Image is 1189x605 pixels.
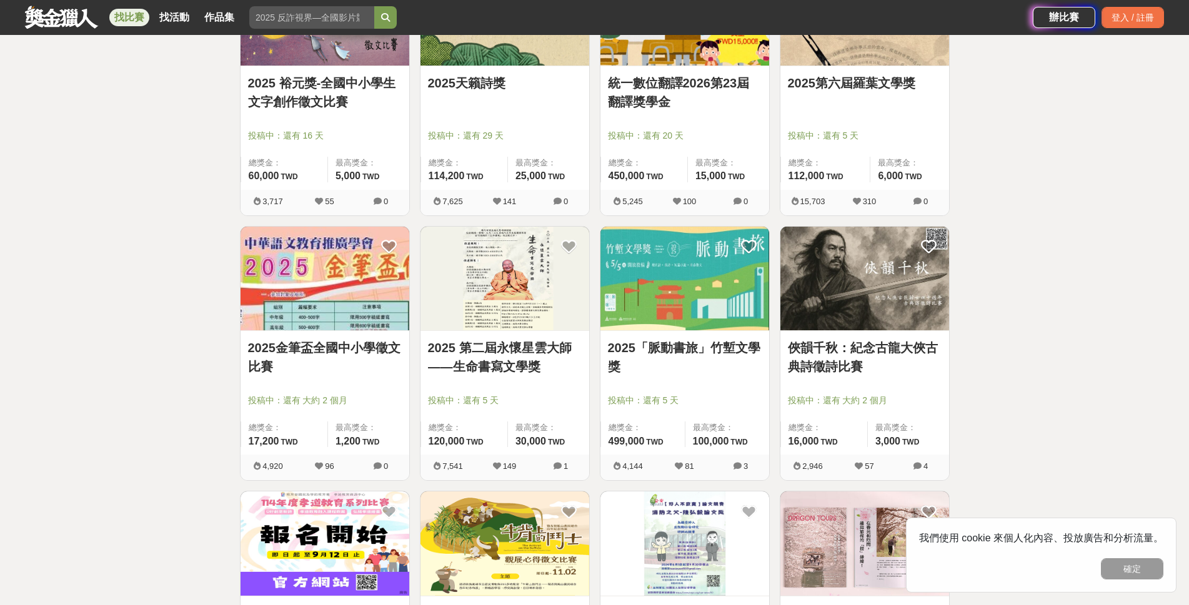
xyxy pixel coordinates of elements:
[281,172,297,181] span: TWD
[420,227,589,331] img: Cover Image
[622,197,643,206] span: 5,245
[780,227,949,332] a: Cover Image
[515,170,546,181] span: 25,000
[744,461,748,471] span: 3
[744,197,748,206] span: 0
[428,129,582,142] span: 投稿中：還有 29 天
[820,438,837,446] span: TWD
[241,227,409,332] a: Cover Image
[646,172,663,181] span: TWD
[362,172,379,181] span: TWD
[429,170,465,181] span: 114,200
[600,491,769,596] a: Cover Image
[1102,7,1164,28] div: 登入 / 註冊
[154,9,194,26] a: 找活動
[608,129,762,142] span: 投稿中：還有 20 天
[241,227,409,331] img: Cover Image
[548,172,565,181] span: TWD
[693,421,762,434] span: 最高獎金：
[693,436,729,446] span: 100,000
[780,491,949,596] a: Cover Image
[780,491,949,596] img: Cover Image
[919,533,1163,543] span: 我們使用 cookie 來個人化內容、投放廣告和分析流量。
[564,461,568,471] span: 1
[249,421,320,434] span: 總獎金：
[608,394,762,407] span: 投稿中：還有 5 天
[695,157,762,169] span: 最高獎金：
[109,9,149,26] a: 找比賽
[600,227,769,332] a: Cover Image
[600,227,769,331] img: Cover Image
[428,74,582,92] a: 2025天籟詩獎
[442,461,463,471] span: 7,541
[249,436,279,446] span: 17,200
[384,197,388,206] span: 0
[646,438,663,446] span: TWD
[325,197,334,206] span: 55
[249,157,320,169] span: 總獎金：
[466,172,483,181] span: TWD
[515,436,546,446] span: 30,000
[420,491,589,596] img: Cover Image
[336,421,402,434] span: 最高獎金：
[683,197,697,206] span: 100
[248,129,402,142] span: 投稿中：還有 16 天
[875,421,942,434] span: 最高獎金：
[384,461,388,471] span: 0
[515,421,582,434] span: 最高獎金：
[789,421,860,434] span: 總獎金：
[248,74,402,111] a: 2025 裕元獎-全國中小學生文字創作徵文比賽
[249,6,374,29] input: 2025 反詐視界—全國影片競賽
[336,157,402,169] span: 最高獎金：
[1033,7,1095,28] a: 辦比賽
[336,436,361,446] span: 1,200
[548,438,565,446] span: TWD
[789,436,819,446] span: 16,000
[241,491,409,596] img: Cover Image
[780,227,949,331] img: Cover Image
[420,227,589,332] a: Cover Image
[685,461,694,471] span: 81
[863,197,877,206] span: 310
[609,157,680,169] span: 總獎金：
[802,461,823,471] span: 2,946
[362,438,379,446] span: TWD
[902,438,919,446] span: TWD
[503,461,517,471] span: 149
[789,157,863,169] span: 總獎金：
[923,461,928,471] span: 4
[600,491,769,596] img: Cover Image
[466,438,483,446] span: TWD
[923,197,928,206] span: 0
[248,338,402,376] a: 2025金筆盃全國中小學徵文比賽
[865,461,873,471] span: 57
[826,172,843,181] span: TWD
[609,421,677,434] span: 總獎金：
[515,157,582,169] span: 最高獎金：
[429,436,465,446] span: 120,000
[442,197,463,206] span: 7,625
[262,197,283,206] span: 3,717
[262,461,283,471] span: 4,920
[241,491,409,596] a: Cover Image
[564,197,568,206] span: 0
[730,438,747,446] span: TWD
[878,157,941,169] span: 最高獎金：
[609,170,645,181] span: 450,000
[199,9,239,26] a: 作品集
[789,170,825,181] span: 112,000
[905,172,922,181] span: TWD
[788,74,942,92] a: 2025第六屆羅葉文學獎
[608,338,762,376] a: 2025「脈動書旅」竹塹文學獎
[1101,558,1163,579] button: 確定
[248,394,402,407] span: 投稿中：還有 大約 2 個月
[788,129,942,142] span: 投稿中：還有 5 天
[609,436,645,446] span: 499,000
[336,170,361,181] span: 5,000
[608,74,762,111] a: 統一數位翻譯2026第23屆翻譯獎學金
[428,338,582,376] a: 2025 第二屆永懷星雲大師——生命書寫文學獎
[695,170,726,181] span: 15,000
[428,394,582,407] span: 投稿中：還有 5 天
[420,491,589,596] a: Cover Image
[622,461,643,471] span: 4,144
